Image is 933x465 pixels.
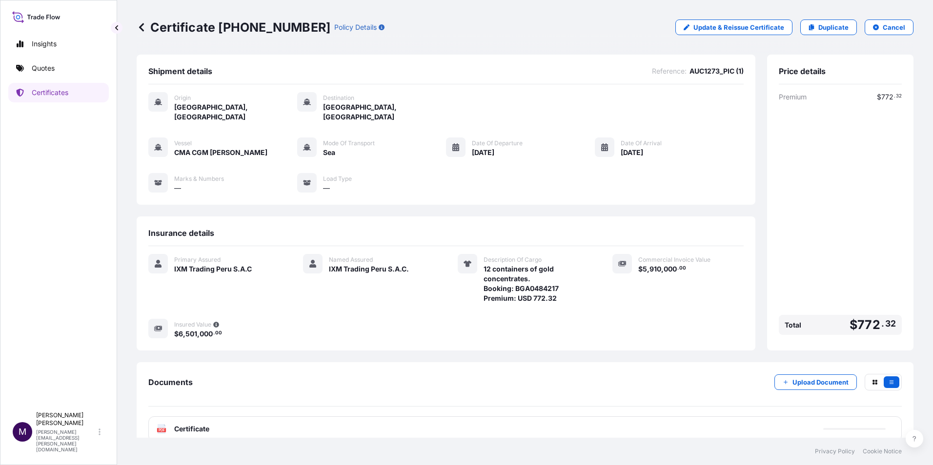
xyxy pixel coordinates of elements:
span: Destination [323,94,354,102]
span: IXM Trading Peru S.A.C [174,264,252,274]
span: 5 [643,266,647,272]
span: , [197,330,200,337]
p: [PERSON_NAME][EMAIL_ADDRESS][PERSON_NAME][DOMAIN_NAME] [36,429,97,452]
button: Cancel [865,19,913,35]
p: Certificate [PHONE_NUMBER] [137,19,330,35]
p: Certificates [32,88,68,97]
span: Insurance details [148,228,214,238]
span: . [894,95,895,98]
span: Description Of Cargo [484,256,542,264]
span: 32 [885,321,896,327]
span: , [661,266,664,272]
span: 000 [200,330,213,337]
span: CMA CGM [PERSON_NAME] [174,148,267,157]
span: 12 containers of gold concentrates. Booking: BGA0484217 Premium: USD 772.32 [484,264,589,303]
span: [DATE] [621,148,643,157]
button: Upload Document [774,374,857,390]
p: Quotes [32,63,55,73]
a: Quotes [8,58,109,78]
span: $ [174,330,179,337]
span: 000 [664,266,677,272]
span: Date of Arrival [621,139,662,147]
span: 910 [649,266,661,272]
span: Origin [174,94,191,102]
p: Cancel [883,22,905,32]
span: , [647,266,649,272]
span: AUC1273_PIC (1) [690,66,744,76]
span: — [174,183,181,193]
span: $ [850,319,857,331]
p: Insights [32,39,57,49]
span: 772 [857,319,880,331]
span: Vessel [174,139,192,147]
span: Date of Departure [472,139,523,147]
span: — [323,183,330,193]
span: Premium [779,92,807,102]
text: PDF [159,428,165,432]
span: 00 [215,331,222,335]
span: M [19,427,26,437]
p: Update & Reissue Certificate [693,22,784,32]
span: . [677,267,679,270]
span: $ [638,266,643,272]
span: Total [785,320,801,330]
span: Shipment details [148,66,212,76]
span: Load Type [323,175,352,183]
span: . [213,331,215,335]
a: Insights [8,34,109,54]
a: Certificates [8,83,109,102]
p: Upload Document [792,377,849,387]
span: [GEOGRAPHIC_DATA], [GEOGRAPHIC_DATA] [174,102,297,122]
span: , [183,330,185,337]
a: Duplicate [800,19,857,35]
span: [DATE] [472,148,494,157]
span: . [881,321,884,327]
span: Insured Value [174,321,211,329]
span: Commercial Invoice Value [638,256,710,264]
a: Cookie Notice [863,447,902,455]
span: IXM Trading Peru S.A.C. [329,264,409,274]
span: Documents [148,377,193,387]
span: 501 [185,330,197,337]
span: Certificate [174,424,209,434]
span: $ [877,94,881,100]
span: Named Assured [329,256,373,264]
span: [GEOGRAPHIC_DATA], [GEOGRAPHIC_DATA] [323,102,446,122]
span: Marks & Numbers [174,175,224,183]
span: Mode of Transport [323,139,375,147]
span: 772 [881,94,893,100]
span: 00 [679,267,686,270]
span: Reference : [652,66,687,76]
span: 6 [179,330,183,337]
a: Privacy Policy [815,447,855,455]
p: Policy Details [334,22,377,32]
a: Update & Reissue Certificate [675,19,792,35]
span: Primary Assured [174,256,221,264]
p: [PERSON_NAME] [PERSON_NAME] [36,411,97,427]
span: Sea [323,148,335,157]
span: Price details [779,66,826,76]
span: 32 [896,95,902,98]
p: Duplicate [818,22,849,32]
